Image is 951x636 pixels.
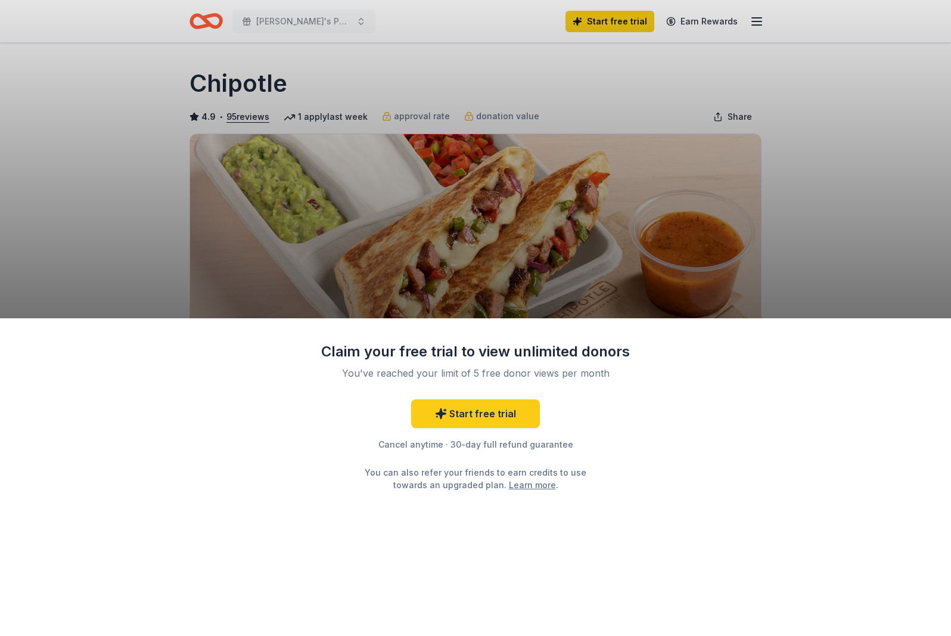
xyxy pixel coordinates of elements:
a: Learn more [509,479,556,491]
div: Cancel anytime · 30-day full refund guarantee [321,438,630,452]
div: Claim your free trial to view unlimited donors [321,342,630,361]
div: You've reached your limit of 5 free donor views per month [335,366,616,380]
div: You can also refer your friends to earn credits to use towards an upgraded plan. . [354,466,597,491]
a: Start free trial [411,399,540,428]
